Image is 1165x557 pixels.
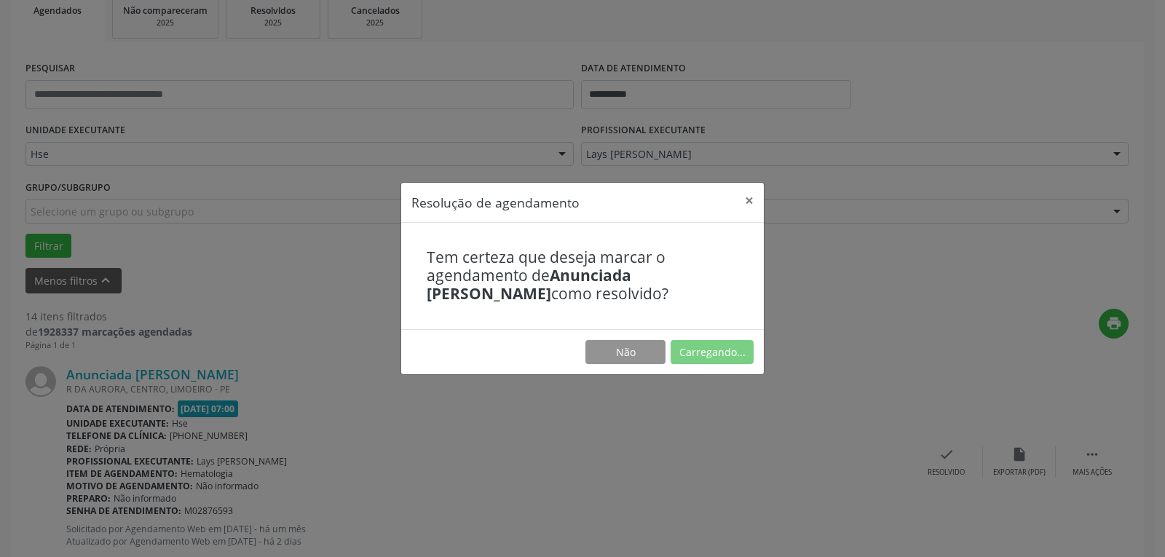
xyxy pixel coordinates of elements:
button: Close [735,183,764,218]
h4: Tem certeza que deseja marcar o agendamento de como resolvido? [427,248,738,304]
button: Não [585,340,666,365]
b: Anunciada [PERSON_NAME] [427,265,631,304]
h5: Resolução de agendamento [411,193,580,212]
button: Carregando... [671,340,754,365]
